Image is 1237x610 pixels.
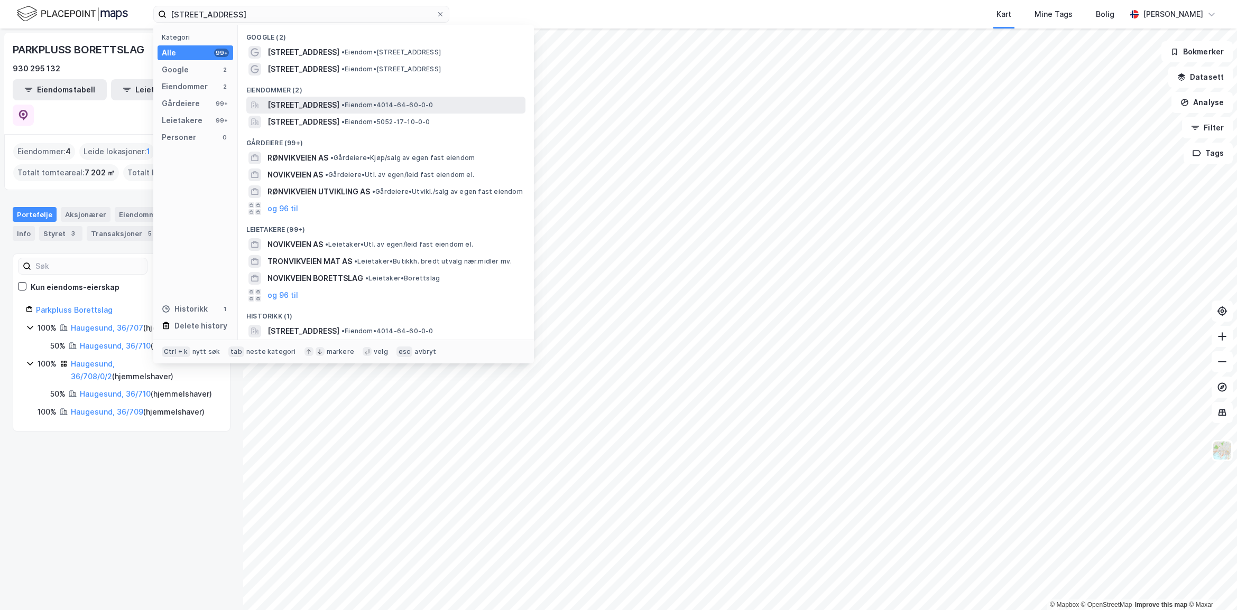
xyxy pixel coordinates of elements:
span: • [330,154,334,162]
span: Leietaker • Butikkh. bredt utvalg nær.midler mv. [354,257,512,266]
div: 100% [38,406,57,418]
div: Alle [162,46,176,59]
div: Kart [996,8,1011,21]
span: • [372,187,375,195]
div: 5 [144,228,155,239]
a: Haugesund, 36/710 [80,389,151,398]
button: Datasett [1168,67,1233,88]
span: 7 202 ㎡ [85,166,115,179]
a: Haugesund, 36/708/0/2 [71,359,115,381]
div: 99+ [214,99,229,108]
span: Eiendom • 5052-17-10-0-0 [341,118,430,126]
div: neste kategori [246,348,296,356]
div: Totalt tomteareal : [13,164,119,181]
div: Totalt byggareal : [123,164,228,181]
span: Gårdeiere • Kjøp/salg av egen fast eiendom [330,154,475,162]
div: nytt søk [192,348,220,356]
button: Filter [1182,117,1233,138]
span: 1 [146,145,150,158]
div: 50% [50,340,66,352]
span: • [341,327,345,335]
div: Kategori [162,33,233,41]
div: ( hjemmelshaver ) [71,322,205,334]
span: [STREET_ADDRESS] [267,116,339,128]
img: logo.f888ab2527a4732fd821a326f86c7f29.svg [17,5,128,23]
div: Info [13,226,35,241]
div: 930 295 132 [13,62,60,75]
div: Leietakere [162,114,202,127]
div: Delete history [174,320,227,332]
span: • [354,257,357,265]
div: Kontrollprogram for chat [1184,559,1237,610]
div: Portefølje [13,207,57,222]
button: og 96 til [267,202,298,215]
span: [STREET_ADDRESS] [267,325,339,337]
span: Eiendom • [STREET_ADDRESS] [341,65,441,73]
span: NOVIKVEIEN BORETTSLAG [267,272,363,285]
div: Leide lokasjoner : [79,143,154,160]
div: Gårdeiere [162,97,200,110]
span: Leietaker • Borettslag [365,274,440,283]
span: • [325,240,328,248]
span: Leietaker • Utl. av egen/leid fast eiendom el. [325,240,473,249]
button: Bokmerker [1161,41,1233,62]
div: 99+ [214,116,229,125]
span: Eiendom • [STREET_ADDRESS] [341,48,441,57]
span: [STREET_ADDRESS] [267,99,339,111]
a: Haugesund, 36/707 [71,323,143,332]
a: OpenStreetMap [1081,601,1132,608]
span: Gårdeiere • Utvikl./salg av egen fast eiendom [372,187,523,196]
div: Personer [162,131,196,144]
button: Tags [1184,143,1233,164]
span: • [341,65,345,73]
div: [PERSON_NAME] [1143,8,1203,21]
div: Ctrl + k [162,346,190,357]
span: • [341,101,345,109]
span: RØNVIKVEIEN AS [267,152,328,164]
span: [STREET_ADDRESS] [267,46,339,59]
input: Søk på adresse, matrikkel, gårdeiere, leietakere eller personer [167,6,436,22]
input: Søk [31,258,147,274]
span: 4 [66,145,71,158]
button: og 96 til [267,289,298,302]
div: markere [327,348,354,356]
div: Mine Tags [1035,8,1073,21]
span: • [341,118,345,126]
iframe: Chat Widget [1184,559,1237,610]
div: Gårdeiere (99+) [238,130,534,149]
div: ( hjemmelshaver ) [80,340,212,352]
span: [STREET_ADDRESS] [267,63,339,76]
div: 0 [220,133,229,142]
div: Historikk [162,303,208,315]
button: Leietakertabell [111,79,205,100]
div: Eiendommer (2) [238,78,534,97]
span: NOVIKVEIEN AS [267,168,323,181]
div: Eiendommer : [13,143,75,160]
div: 99+ [214,49,229,57]
div: 3 [68,228,78,239]
div: Kun eiendoms-eierskap [31,281,119,294]
div: Eiendommer [115,207,180,222]
span: Eiendom • 4014-64-60-0-0 [341,101,433,109]
div: 2 [220,65,229,74]
div: Aksjonærer [61,207,110,222]
div: Styret [39,226,82,241]
div: ( hjemmelshaver ) [71,406,205,418]
span: Gårdeiere • Utl. av egen/leid fast eiendom el. [325,171,474,179]
div: ( hjemmelshaver ) [71,358,217,383]
div: 2 [220,82,229,91]
span: RØNVIKVEIEN UTVIKLING AS [267,185,370,198]
a: Mapbox [1050,601,1079,608]
span: • [365,274,368,282]
div: PARKPLUSS BORETTSLAG [13,41,146,58]
div: 1 [220,305,229,313]
a: Haugesund, 36/710 [80,341,151,350]
div: ( hjemmelshaver ) [80,388,212,400]
a: Haugesund, 36/709 [71,407,143,416]
span: TRONVIKVEIEN MAT AS [267,255,352,268]
span: • [341,48,345,56]
div: Google [162,63,189,76]
div: tab [228,346,244,357]
div: 50% [50,388,66,400]
button: Analyse [1171,92,1233,113]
